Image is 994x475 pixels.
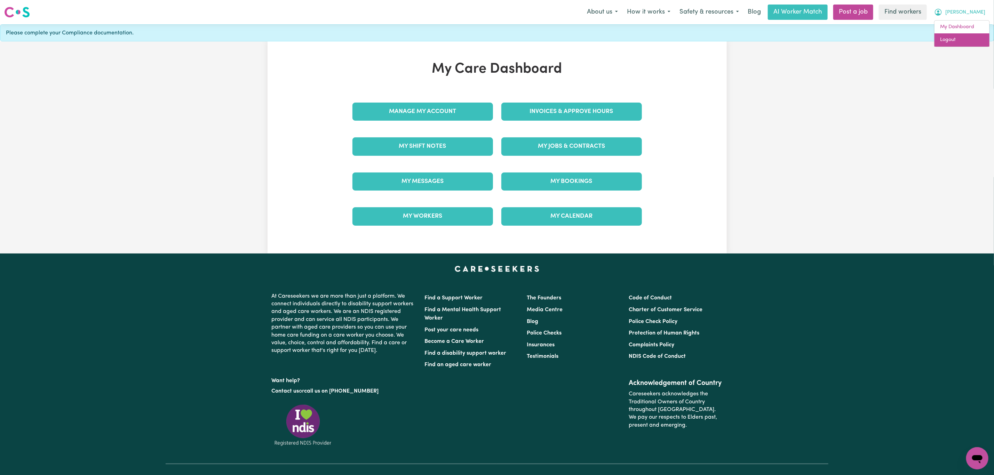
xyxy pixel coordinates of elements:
[930,5,990,19] button: My Account
[527,307,563,313] a: Media Centre
[527,342,555,348] a: Insurances
[629,307,702,313] a: Charter of Customer Service
[455,266,539,272] a: Careseekers home page
[272,403,334,447] img: Registered NDIS provider
[352,172,493,191] a: My Messages
[966,447,988,469] iframe: Button to launch messaging window, conversation in progress
[527,330,562,336] a: Police Checks
[425,327,479,333] a: Post your care needs
[425,295,483,301] a: Find a Support Worker
[425,351,507,356] a: Find a disability support worker
[935,21,989,34] a: My Dashboard
[629,319,677,324] a: Police Check Policy
[272,385,416,398] p: or
[629,342,674,348] a: Complaints Policy
[629,330,699,336] a: Protection of Human Rights
[272,290,416,357] p: At Careseekers we are more than just a platform. We connect individuals directly to disability su...
[629,387,722,432] p: Careseekers acknowledges the Traditional Owners of Country throughout [GEOGRAPHIC_DATA]. We pay o...
[527,295,561,301] a: The Founders
[425,339,484,344] a: Become a Care Worker
[833,5,873,20] a: Post a job
[501,137,642,155] a: My Jobs & Contracts
[527,319,538,324] a: Blog
[352,137,493,155] a: My Shift Notes
[4,4,30,20] a: Careseekers logo
[272,388,299,394] a: Contact us
[629,379,722,387] h2: Acknowledgement of Country
[935,33,989,47] a: Logout
[6,29,134,37] span: Please complete your Compliance documentation.
[622,5,675,19] button: How it works
[768,5,828,20] a: AI Worker Match
[879,5,927,20] a: Find workers
[629,354,686,359] a: NDIS Code of Conduct
[348,61,646,78] h1: My Care Dashboard
[675,5,743,19] button: Safety & resources
[582,5,622,19] button: About us
[425,362,492,368] a: Find an aged care worker
[4,6,30,18] img: Careseekers logo
[501,103,642,121] a: Invoices & Approve Hours
[629,295,672,301] a: Code of Conduct
[527,354,558,359] a: Testimonials
[304,388,379,394] a: call us on [PHONE_NUMBER]
[352,207,493,225] a: My Workers
[743,5,765,20] a: Blog
[425,307,501,321] a: Find a Mental Health Support Worker
[501,172,642,191] a: My Bookings
[945,9,985,16] span: [PERSON_NAME]
[501,207,642,225] a: My Calendar
[352,103,493,121] a: Manage My Account
[272,374,416,385] p: Want help?
[934,20,990,47] div: My Account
